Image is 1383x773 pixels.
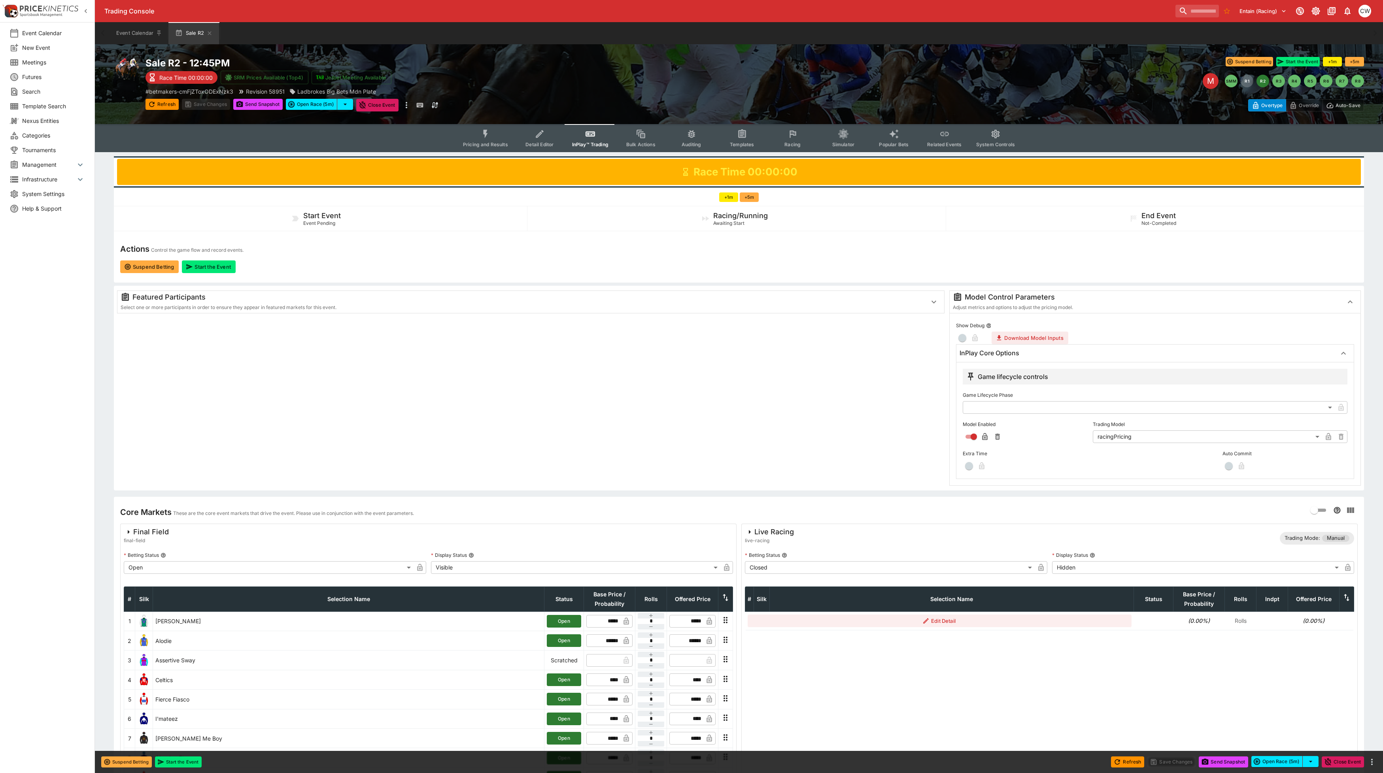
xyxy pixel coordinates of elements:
button: Send Snapshot [1199,756,1248,767]
span: Pricing and Results [463,141,508,147]
button: Start the Event [155,756,202,767]
th: Base Price / Probability [584,586,635,611]
img: runner 3 [138,654,150,667]
td: Alodie [153,631,544,650]
button: No Bookmarks [1221,5,1233,17]
td: Assertive Sway [153,650,544,670]
p: Revision 58951 [246,87,285,96]
button: Open [547,673,581,686]
span: Event Pending [303,220,335,226]
th: Status [544,586,584,611]
button: Display Status [1090,552,1095,558]
img: runner 5 [138,693,150,705]
button: +1m [1323,57,1342,66]
label: Model Enabled [963,419,1088,430]
img: runner 2 [138,634,150,647]
td: 8 [124,748,135,767]
td: Fierce Fiasco [153,690,544,709]
button: Auto-Save [1323,99,1364,111]
button: Open Race (5m) [286,99,337,110]
span: Event Calendar [22,29,85,37]
div: Ladbrokes Big Bets Mdn Plate [289,87,376,96]
span: System Settings [22,190,85,198]
th: Offered Price [667,586,718,611]
th: Base Price / Probability [1173,586,1225,611]
button: SMM [1225,75,1238,87]
span: New Event [22,43,85,52]
button: Select Tenant [1235,5,1291,17]
nav: pagination navigation [1225,75,1364,87]
img: runner 1 [138,615,150,628]
div: Edit Meeting [1203,73,1219,89]
button: Connected to PK [1293,4,1307,18]
td: 2 [124,631,135,650]
label: Game Lifecycle Phase [963,389,1347,401]
h5: Racing/Running [713,211,768,220]
div: Trading Console [104,7,1172,15]
div: split button [1251,756,1319,767]
h5: End Event [1141,211,1176,220]
p: Betting Status [124,552,159,558]
button: Close Event [1322,756,1364,767]
span: Nexus Entities [22,117,85,125]
span: Search [22,87,85,96]
p: Show Debug [956,322,984,329]
button: Jetbet Meeting Available [312,71,391,84]
button: Sale R2 [168,22,219,44]
img: runner 4 [138,673,150,686]
h2: Copy To Clipboard [145,57,755,69]
button: R1 [1241,75,1253,87]
td: 6 [124,709,135,728]
label: Trading Model [1093,419,1347,430]
button: Notifications [1340,4,1355,18]
label: Auto Commit [1222,448,1347,460]
span: Awaiting Start [713,220,744,226]
td: I'mateez [153,709,544,728]
span: Help & Support [22,204,85,213]
button: Send Snapshot [233,99,283,110]
th: Offered Price [1288,586,1340,611]
span: Select one or more participants in order to ensure they appear in featured markets for this event. [121,304,336,310]
td: 4 [124,670,135,689]
h4: Core Markets [120,507,172,517]
span: System Controls [976,141,1015,147]
button: Display Status [469,552,474,558]
th: # [124,586,135,611]
h6: (0.00%) [1290,617,1337,625]
span: Racing [784,141,801,147]
div: Game lifecycle controls [966,372,1048,381]
button: Suspend Betting [1226,57,1273,66]
p: Rolls [1227,617,1254,625]
button: Documentation [1324,4,1339,18]
button: Open [547,615,581,628]
div: Visible [431,561,721,574]
td: 7 [124,729,135,748]
button: Open [547,634,581,647]
button: R5 [1304,75,1317,87]
span: InPlay™ Trading [572,141,608,147]
td: Celtics [153,670,544,689]
th: Silk [135,586,153,611]
p: Auto-Save [1336,101,1360,109]
button: select merge strategy [337,99,353,110]
img: jetbet-logo.svg [316,74,324,81]
p: Scratched [547,656,581,664]
button: Event Calendar [111,22,167,44]
div: Start From [1248,99,1364,111]
h6: (0.00%) [1176,617,1222,625]
span: Template Search [22,102,85,110]
span: final-field [124,537,169,545]
button: Start the Event [182,260,235,273]
p: Override [1299,101,1319,109]
div: Model Control Parameters [953,292,1337,302]
span: Futures [22,73,85,81]
span: Manual [1322,534,1349,542]
button: R6 [1320,75,1332,87]
span: Templates [730,141,754,147]
th: Rolls [635,586,667,611]
td: 5 [124,690,135,709]
p: Ladbrokes Big Bets Mdn Plate [297,87,376,96]
button: Overtype [1248,99,1286,111]
button: R8 [1351,75,1364,87]
button: Override [1286,99,1323,111]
